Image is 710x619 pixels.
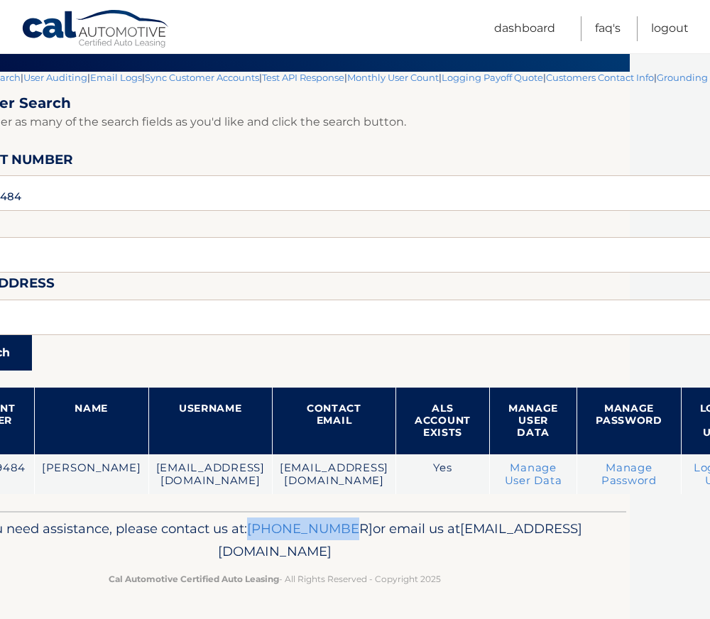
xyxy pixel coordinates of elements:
a: FAQ's [595,16,621,41]
th: Contact Email [272,388,395,454]
th: Manage User Data [489,388,577,454]
td: [PERSON_NAME] [34,454,148,495]
a: Test API Response [262,72,344,83]
a: Logout [651,16,689,41]
th: Manage Password [577,388,682,454]
a: User Auditing [23,72,87,83]
strong: Cal Automotive Certified Auto Leasing [109,574,279,584]
a: Manage Password [601,461,657,487]
span: [PHONE_NUMBER] [247,520,373,537]
a: Logging Payoff Quote [442,72,543,83]
th: Name [34,388,148,454]
a: Email Logs [90,72,142,83]
a: Cal Automotive [21,9,170,50]
a: Monthly User Count [347,72,439,83]
td: Yes [396,454,490,495]
td: [EMAIL_ADDRESS][DOMAIN_NAME] [272,454,395,495]
a: Dashboard [494,16,555,41]
span: [EMAIL_ADDRESS][DOMAIN_NAME] [218,520,582,559]
td: [EMAIL_ADDRESS][DOMAIN_NAME] [148,454,272,495]
th: ALS Account Exists [396,388,490,454]
a: Sync Customer Accounts [145,72,259,83]
th: Username [148,388,272,454]
a: Manage User Data [505,461,562,487]
a: Customers Contact Info [546,72,654,83]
